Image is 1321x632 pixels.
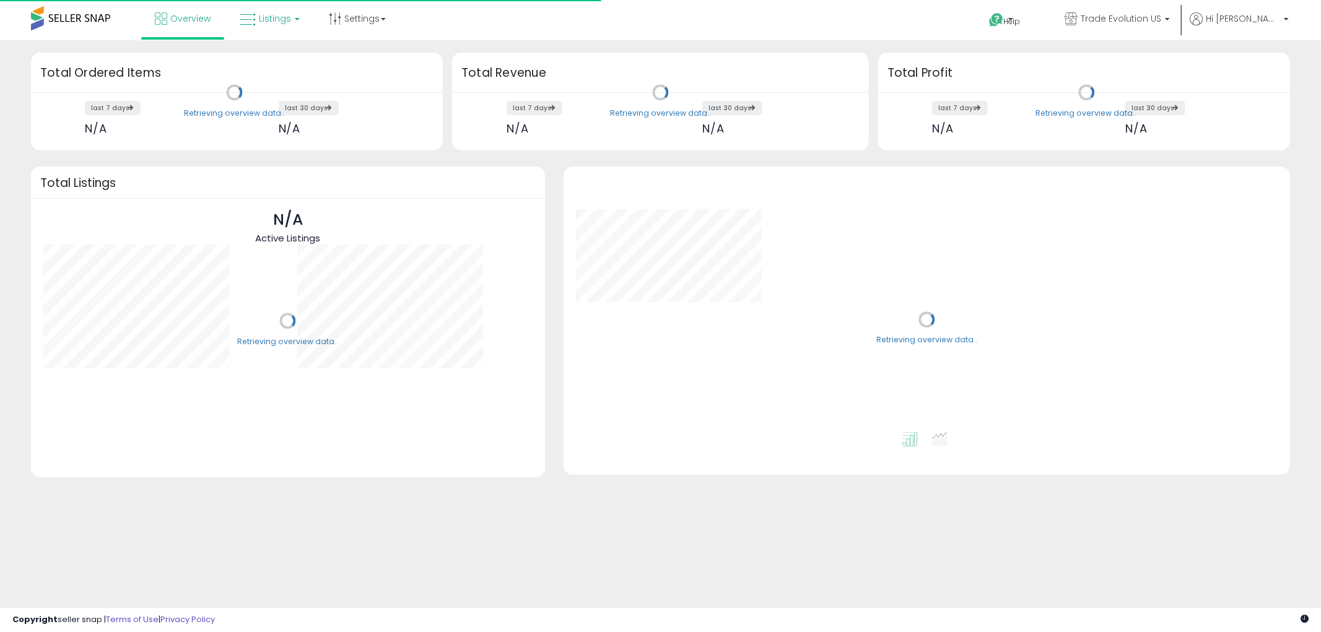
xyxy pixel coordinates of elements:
[610,108,711,119] div: Retrieving overview data..
[259,12,291,25] span: Listings
[1081,12,1161,25] span: Trade Evolution US
[1004,16,1021,27] span: Help
[988,12,1004,28] i: Get Help
[170,12,211,25] span: Overview
[1206,12,1280,25] span: Hi [PERSON_NAME]
[237,336,338,347] div: Retrieving overview data..
[876,335,977,346] div: Retrieving overview data..
[979,3,1045,40] a: Help
[184,108,285,119] div: Retrieving overview data..
[1036,108,1137,119] div: Retrieving overview data..
[1190,12,1289,40] a: Hi [PERSON_NAME]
